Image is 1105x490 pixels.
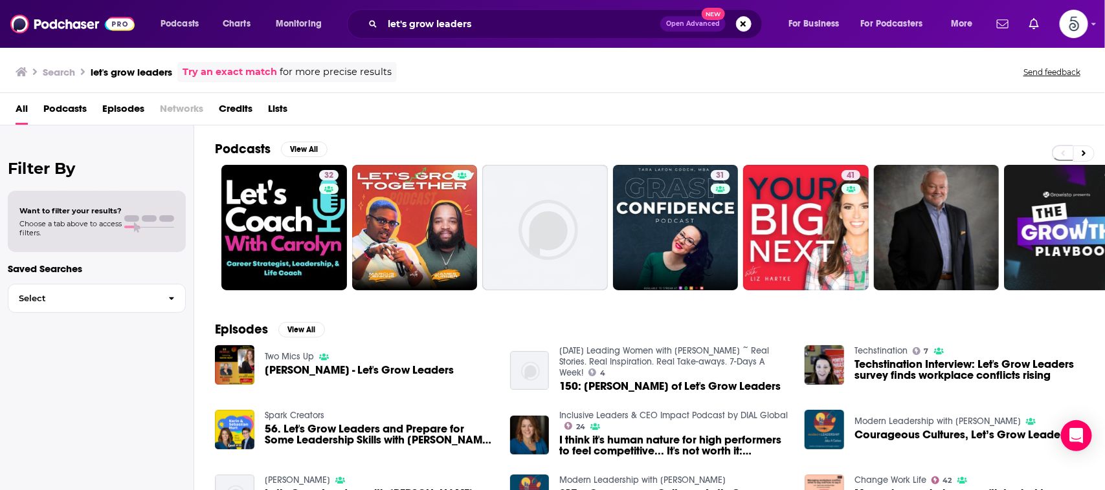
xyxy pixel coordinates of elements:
span: 56. Let's Grow Leaders and Prepare for Some Leadership Skills with [PERSON_NAME] and [PERSON_NAME] [265,423,495,445]
a: Today's Leading Women with Marie Grace Berg ~ Real Stories. Real Inspiration. Real Take-aways. 7-... [559,345,769,378]
input: Search podcasts, credits, & more... [383,14,660,34]
p: Saved Searches [8,262,186,275]
a: Techstination [854,345,908,356]
a: EpisodesView All [215,321,325,337]
a: 24 [564,422,585,430]
a: 150: KARIN Hurt of Let's Grow Leaders [559,381,781,392]
span: Select [8,294,158,303]
img: 150: KARIN Hurt of Let's Grow Leaders [510,351,550,390]
a: 42 [932,476,952,484]
button: open menu [779,14,856,34]
button: open menu [267,14,339,34]
span: For Business [788,15,840,33]
a: Modern Leadership with Jake Carlson [854,416,1021,427]
span: Open Advanced [666,21,720,27]
span: Logged in as Spiral5-G2 [1060,10,1088,38]
img: User Profile [1060,10,1088,38]
div: Open Intercom Messenger [1061,420,1092,451]
span: Podcasts [43,98,87,125]
span: Want to filter your results? [19,206,122,215]
span: New [702,8,725,20]
a: Episodes [102,98,144,125]
span: I think it's human nature for high performers to feel competitive... It's not worth it: [PERSON_N... [559,434,789,456]
span: Monitoring [276,15,322,33]
a: Credits [219,98,252,125]
a: 32 [221,165,347,290]
span: Choose a tab above to access filters. [19,219,122,237]
button: View All [278,322,325,337]
a: I think it's human nature for high performers to feel competitive... It's not worth it: Karin Hur... [559,434,789,456]
div: Search podcasts, credits, & more... [359,9,775,39]
button: open menu [942,14,989,34]
a: Show notifications dropdown [1024,13,1044,35]
button: View All [281,142,328,157]
span: 31 [716,169,724,182]
a: All [16,98,28,125]
span: 42 [943,478,952,484]
button: open menu [853,14,942,34]
a: Inclusive Leaders & CEO Impact Podcast by DIAL Global [559,410,788,421]
h3: Search [43,66,75,78]
a: Two Mics Up [265,351,314,362]
span: 24 [576,424,585,430]
button: Open AdvancedNew [660,16,726,32]
img: Techstination Interview: Let's Grow Leaders survey finds workplace conflicts rising [805,345,844,385]
button: Select [8,284,186,313]
a: 41 [842,170,860,180]
button: Show profile menu [1060,10,1088,38]
img: 56. Let's Grow Leaders and Prepare for Some Leadership Skills with Karin and Sebastian Hurt [215,410,254,449]
span: 4 [600,370,605,376]
span: Podcasts [161,15,199,33]
span: for more precise results [280,65,392,80]
a: Show notifications dropdown [992,13,1014,35]
span: 7 [924,348,929,354]
button: open menu [151,14,216,34]
a: 7 [913,347,929,355]
a: PodcastsView All [215,141,328,157]
span: Networks [160,98,203,125]
a: Karin Hurt - Let's Grow Leaders [265,365,454,376]
img: I think it's human nature for high performers to feel competitive... It's not worth it: Karin Hur... [510,416,550,455]
a: 32 [319,170,339,180]
img: Courageous Cultures, Let’s Grow Leaders [805,410,844,449]
a: Spark Creators [265,410,324,421]
h2: Episodes [215,321,268,337]
a: Courageous Cultures, Let’s Grow Leaders [854,429,1069,440]
span: [PERSON_NAME] - Let's Grow Leaders [265,365,454,376]
span: 150: [PERSON_NAME] of Let's Grow Leaders [559,381,781,392]
span: 32 [324,169,333,182]
img: Podchaser - Follow, Share and Rate Podcasts [10,12,135,36]
a: Alex Barker [265,474,330,485]
img: Karin Hurt - Let's Grow Leaders [215,345,254,385]
h2: Filter By [8,159,186,178]
a: 56. Let's Grow Leaders and Prepare for Some Leadership Skills with Karin and Sebastian Hurt [265,423,495,445]
h2: Podcasts [215,141,271,157]
a: 31 [613,165,739,290]
a: Change Work Life [854,474,926,485]
a: 31 [711,170,730,180]
span: More [951,15,973,33]
span: Charts [223,15,251,33]
a: Modern Leadership with Jake A Carlson [559,474,726,485]
span: 41 [847,169,855,182]
a: Lists [268,98,287,125]
button: Send feedback [1020,67,1084,78]
h3: let's grow leaders [91,66,172,78]
a: Techstination Interview: Let's Grow Leaders survey finds workplace conflicts rising [854,359,1084,381]
a: Try an exact match [183,65,277,80]
a: 41 [743,165,869,290]
a: Charts [214,14,258,34]
span: For Podcasters [861,15,923,33]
